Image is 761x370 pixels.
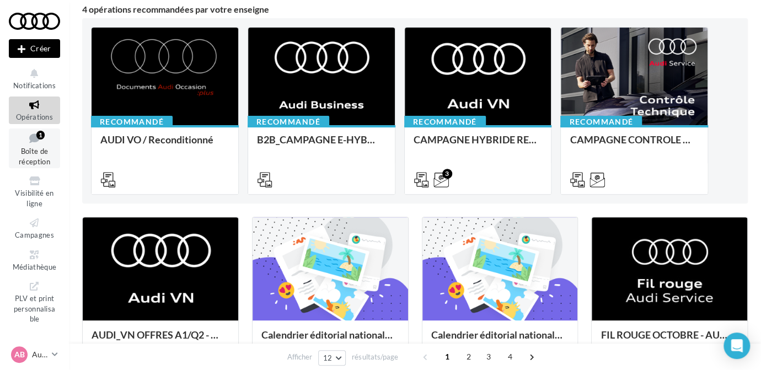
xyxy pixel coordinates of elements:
[261,329,399,351] div: Calendrier éditorial national : semaine du 06.10 au 12.10
[15,189,53,208] span: Visibilité en ligne
[14,292,56,323] span: PLV et print personnalisable
[9,128,60,169] a: Boîte de réception1
[9,246,60,274] a: Médiathèque
[460,348,478,366] span: 2
[36,131,45,140] div: 1
[257,134,386,156] div: B2B_CAMPAGNE E-HYBRID OCTOBRE
[248,116,329,128] div: Recommandé
[13,262,57,271] span: Médiathèque
[9,278,60,326] a: PLV et print personnalisable
[431,329,569,351] div: Calendrier éditorial national : semaine du 29.09 au 05.10
[442,169,452,179] div: 3
[601,329,738,351] div: FIL ROUGE OCTOBRE - AUDI SERVICE
[352,352,398,362] span: résultats/page
[501,348,519,366] span: 4
[82,5,748,14] div: 4 opérations recommandées par votre enseigne
[15,230,54,239] span: Campagnes
[438,348,456,366] span: 1
[323,353,333,362] span: 12
[9,215,60,242] a: Campagnes
[287,352,312,362] span: Afficher
[32,349,47,360] p: Audi BRIVE LA GAILLARDE
[14,349,25,360] span: AB
[414,134,543,156] div: CAMPAGNE HYBRIDE RECHARGEABLE
[318,350,346,366] button: 12
[13,81,56,90] span: Notifications
[9,173,60,210] a: Visibilité en ligne
[100,134,229,156] div: AUDI VO / Reconditionné
[16,112,53,121] span: Opérations
[480,348,497,366] span: 3
[9,39,60,58] button: Créer
[9,344,60,365] a: AB Audi BRIVE LA GAILLARDE
[560,116,642,128] div: Recommandé
[9,96,60,124] a: Opérations
[9,65,60,92] button: Notifications
[92,329,229,351] div: AUDI_VN OFFRES A1/Q2 - 10 au 31 octobre
[404,116,486,128] div: Recommandé
[91,116,173,128] div: Recommandé
[19,147,50,166] span: Boîte de réception
[570,134,699,156] div: CAMPAGNE CONTROLE TECHNIQUE 25€ OCTOBRE
[9,39,60,58] div: Nouvelle campagne
[724,333,750,359] div: Open Intercom Messenger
